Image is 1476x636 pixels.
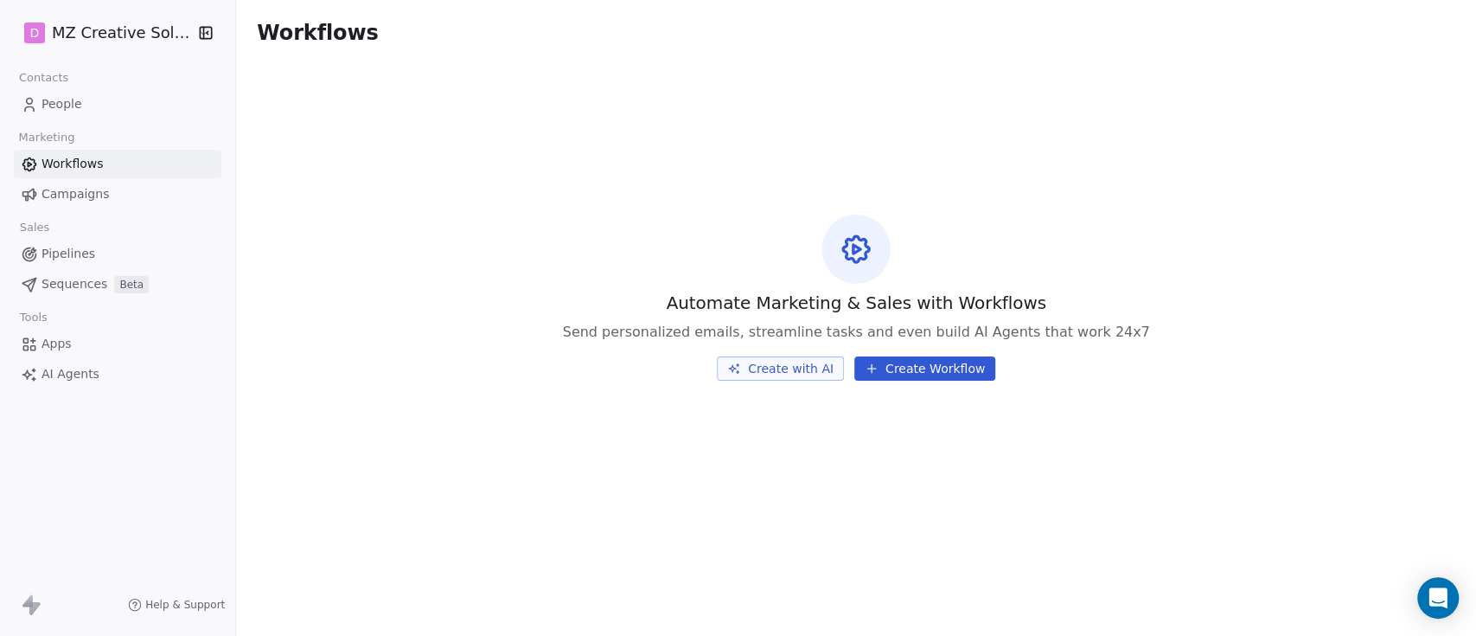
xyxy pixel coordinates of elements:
span: AI Agents [42,365,99,383]
button: Create Workflow [854,357,995,381]
a: Workflows [14,150,221,178]
span: D [30,24,40,42]
span: Sales [12,215,57,241]
a: Help & Support [128,598,225,612]
span: People [42,95,82,113]
a: Pipelines [14,240,221,268]
span: Sequences [42,275,107,293]
span: Help & Support [145,598,225,612]
a: People [14,90,221,119]
span: Workflows [257,21,378,45]
span: Campaigns [42,185,109,203]
button: Create with AI [717,357,844,381]
a: Campaigns [14,180,221,209]
a: SequencesBeta [14,270,221,299]
button: DMZ Creative Solution [21,18,186,48]
div: Open Intercom Messenger [1417,577,1459,619]
span: Beta [114,276,149,293]
span: MZ Creative Solution [52,22,194,44]
span: Contacts [11,65,76,91]
a: Apps [14,330,221,358]
span: Send personalized emails, streamline tasks and even build AI Agents that work 24x7 [563,322,1150,343]
span: Marketing [11,125,82,151]
span: Tools [12,305,54,331]
span: Automate Marketing & Sales with Workflows [667,291,1046,315]
span: Pipelines [42,245,95,263]
a: AI Agents [14,360,221,389]
span: Apps [42,335,72,353]
span: Workflows [42,155,104,173]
